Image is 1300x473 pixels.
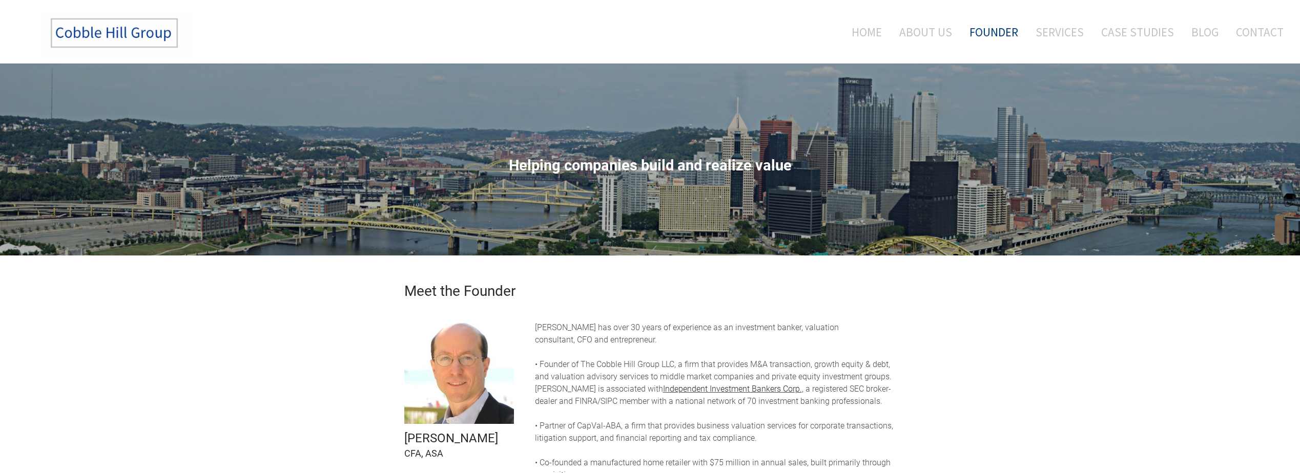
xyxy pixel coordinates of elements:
a: Independent Investment Bankers Corp. [663,384,802,394]
a: Case Studies [1093,11,1182,53]
a: Founder [962,11,1026,53]
a: About Us [892,11,960,53]
a: Home [836,11,890,53]
span: • Founder of The Cobble Hill Group LLC, a firm that provides M&A transaction, growth equity & deb... [535,359,892,381]
img: Picture [404,314,514,424]
a: Services [1028,11,1091,53]
a: Blog [1184,11,1226,53]
font: CFA, ASA [404,448,443,459]
h2: Meet the Founder [404,284,896,298]
span: • Partner of CapVal-ABA, a firm that provides business valuation services for corporate transacti... [535,421,893,443]
font: [PERSON_NAME] has over 30 years of experience as an investment banker, valuation consultant, CFO ... [535,322,839,345]
font: [PERSON_NAME] [404,431,498,445]
span: Helping companies build and realize value [509,157,792,174]
a: Contact [1228,11,1284,53]
img: The Cobble Hill Group LLC [39,11,193,56]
